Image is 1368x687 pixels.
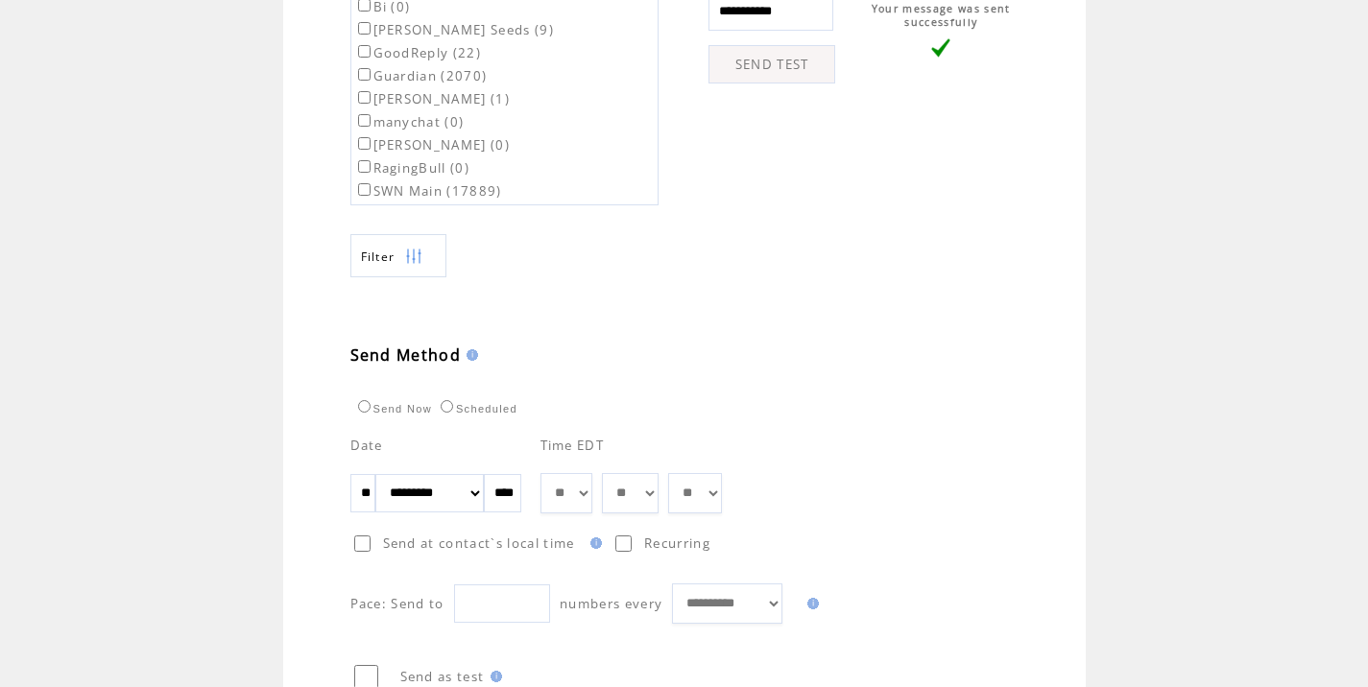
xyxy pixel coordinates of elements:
[358,400,371,413] input: Send Now
[358,91,371,104] input: [PERSON_NAME] (1)
[358,45,371,58] input: GoodReply (22)
[350,344,462,366] span: Send Method
[358,68,371,81] input: Guardian (2070)
[644,534,710,552] span: Recurring
[354,182,502,200] label: SWN Main (17889)
[872,2,1011,29] span: Your message was sent successfully
[354,113,465,130] label: manychat (0)
[441,400,453,413] input: Scheduled
[358,22,371,35] input: [PERSON_NAME] Seeds (9)
[358,160,371,173] input: RagingBull (0)
[540,437,605,454] span: Time EDT
[354,21,555,38] label: [PERSON_NAME] Seeds (9)
[708,45,835,83] a: SEND TEST
[400,668,485,685] span: Send as test
[358,114,371,127] input: manychat (0)
[485,671,502,682] img: help.gif
[354,67,488,84] label: Guardian (2070)
[358,183,371,196] input: SWN Main (17889)
[931,38,950,58] img: vLarge.png
[354,136,511,154] label: [PERSON_NAME] (0)
[383,534,575,552] span: Send at contact`s local time
[358,137,371,150] input: [PERSON_NAME] (0)
[361,249,396,265] span: Show filters
[405,235,422,278] img: filters.png
[350,595,444,612] span: Pace: Send to
[350,437,383,454] span: Date
[461,349,478,361] img: help.gif
[353,403,432,415] label: Send Now
[354,44,482,61] label: GoodReply (22)
[354,90,511,107] label: [PERSON_NAME] (1)
[436,403,517,415] label: Scheduled
[350,234,446,277] a: Filter
[560,595,662,612] span: numbers every
[802,598,819,609] img: help.gif
[585,537,602,549] img: help.gif
[354,159,470,177] label: RagingBull (0)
